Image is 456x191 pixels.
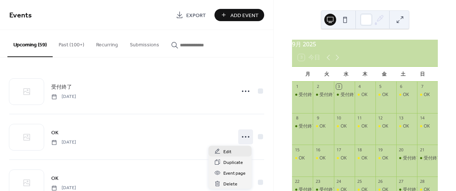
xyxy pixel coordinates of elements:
[403,123,409,129] div: OK
[355,123,375,129] div: OK
[417,123,438,129] div: OK
[315,115,321,121] div: 9
[336,67,355,82] div: 水
[378,179,383,184] div: 26
[361,123,367,129] div: OK
[398,115,404,121] div: 13
[341,123,347,129] div: OK
[51,139,76,146] span: [DATE]
[403,155,421,161] div: 受付終了
[90,30,124,56] button: Recurring
[9,8,32,23] span: Events
[170,9,211,21] a: Export
[382,123,388,129] div: OK
[313,155,334,161] div: OK
[382,155,388,161] div: OK
[375,92,396,98] div: OK
[315,84,321,89] div: 2
[7,30,53,57] button: Upcoming (59)
[223,180,237,188] span: Delete
[378,115,383,121] div: 12
[319,123,325,129] div: OK
[334,155,355,161] div: OK
[382,92,388,98] div: OK
[294,84,300,89] div: 1
[336,115,342,121] div: 10
[361,155,367,161] div: OK
[336,84,342,89] div: 3
[357,84,362,89] div: 4
[223,148,232,156] span: Edit
[396,123,417,129] div: OK
[403,92,409,98] div: OK
[396,155,417,161] div: 受付終了
[341,155,347,161] div: OK
[51,129,59,137] span: OK
[313,123,334,129] div: OK
[299,92,316,98] div: 受付終了
[299,123,316,129] div: 受付終了
[357,115,362,121] div: 11
[292,123,313,129] div: 受付終了
[292,92,313,98] div: 受付終了
[424,155,442,161] div: 受付終了
[341,92,358,98] div: 受付終了
[51,128,59,137] a: OK
[223,169,246,177] span: Event page
[398,84,404,89] div: 6
[355,92,375,98] div: OK
[313,92,334,98] div: 受付終了
[413,67,432,82] div: 日
[336,179,342,184] div: 24
[419,84,425,89] div: 7
[398,147,404,152] div: 20
[396,92,417,98] div: OK
[417,92,438,98] div: OK
[394,67,413,82] div: 土
[315,147,321,152] div: 16
[294,147,300,152] div: 15
[424,92,430,98] div: OK
[317,67,337,82] div: 火
[294,179,300,184] div: 22
[186,11,206,19] span: Export
[419,115,425,121] div: 14
[417,155,438,161] div: 受付終了
[419,147,425,152] div: 21
[292,40,438,49] div: 9月 2025
[51,83,72,91] span: 受付終了
[378,147,383,152] div: 19
[334,123,355,129] div: OK
[124,30,165,56] button: Submissions
[374,67,394,82] div: 金
[294,115,300,121] div: 8
[53,30,90,56] button: Past (100+)
[361,92,367,98] div: OK
[355,67,375,82] div: 木
[398,179,404,184] div: 27
[315,179,321,184] div: 23
[51,93,76,100] span: [DATE]
[375,155,396,161] div: OK
[230,11,259,19] span: Add Event
[319,155,325,161] div: OK
[214,9,264,21] button: Add Event
[357,179,362,184] div: 25
[355,155,375,161] div: OK
[336,147,342,152] div: 17
[299,155,305,161] div: OK
[357,147,362,152] div: 18
[319,92,337,98] div: 受付終了
[378,84,383,89] div: 5
[51,83,72,91] a: 受付終了
[298,67,317,82] div: 月
[292,155,313,161] div: OK
[51,175,59,182] span: OK
[419,179,425,184] div: 28
[424,123,430,129] div: OK
[223,159,243,167] span: Duplicate
[334,92,355,98] div: 受付終了
[375,123,396,129] div: OK
[51,174,59,182] a: OK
